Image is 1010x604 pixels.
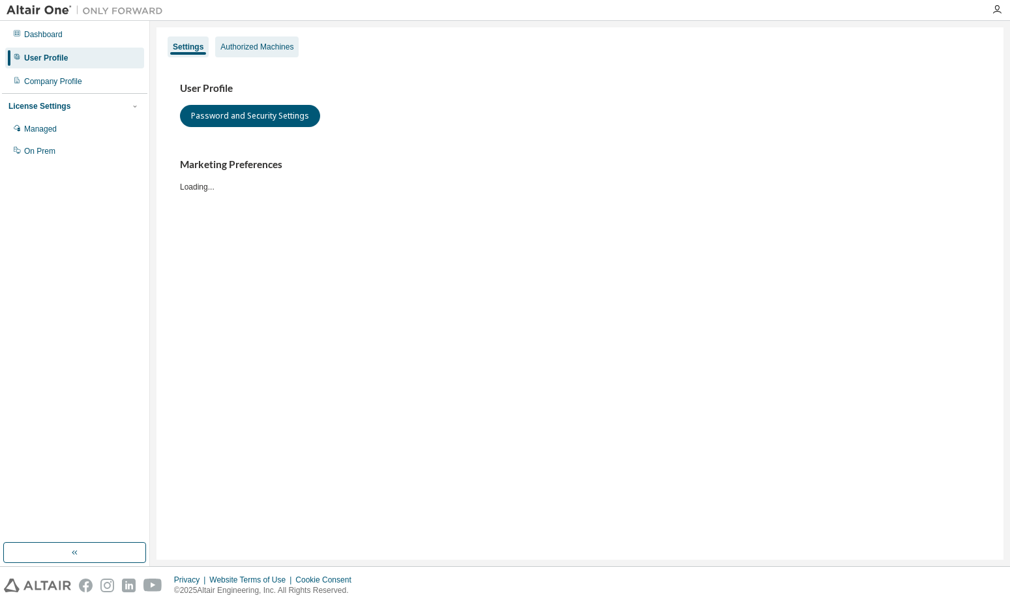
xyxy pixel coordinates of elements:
[100,579,114,592] img: instagram.svg
[122,579,136,592] img: linkedin.svg
[209,575,295,585] div: Website Terms of Use
[180,158,980,192] div: Loading...
[180,105,320,127] button: Password and Security Settings
[24,29,63,40] div: Dashboard
[220,42,293,52] div: Authorized Machines
[7,4,170,17] img: Altair One
[174,585,359,596] p: © 2025 Altair Engineering, Inc. All Rights Reserved.
[24,124,57,134] div: Managed
[8,101,70,111] div: License Settings
[24,76,82,87] div: Company Profile
[24,53,68,63] div: User Profile
[180,82,980,95] h3: User Profile
[79,579,93,592] img: facebook.svg
[143,579,162,592] img: youtube.svg
[4,579,71,592] img: altair_logo.svg
[180,158,980,171] h3: Marketing Preferences
[295,575,359,585] div: Cookie Consent
[173,42,203,52] div: Settings
[174,575,209,585] div: Privacy
[24,146,55,156] div: On Prem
